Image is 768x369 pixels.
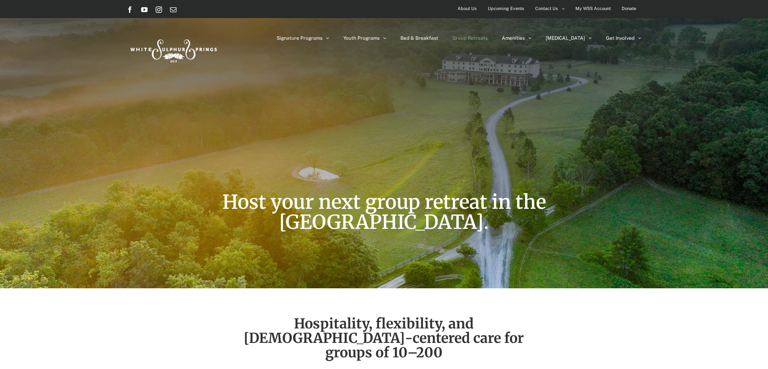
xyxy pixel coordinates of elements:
span: About Us [458,3,477,14]
nav: Main Menu [277,18,641,58]
span: Bed & Breakfast [400,36,438,41]
a: Group Retreats [452,18,488,58]
span: Signature Programs [277,36,322,41]
span: Host your next group retreat in the [GEOGRAPHIC_DATA]. [222,190,546,234]
span: My WSS Account [575,3,611,14]
span: [MEDICAL_DATA] [546,36,585,41]
span: Contact Us [535,3,558,14]
span: Amenities [502,36,525,41]
a: Get Involved [606,18,641,58]
span: Youth Programs [343,36,380,41]
a: Facebook [127,6,133,13]
a: Instagram [156,6,162,13]
a: YouTube [141,6,148,13]
span: Upcoming Events [488,3,524,14]
a: Bed & Breakfast [400,18,438,58]
span: Get Involved [606,36,635,41]
a: Email [170,6,177,13]
span: Group Retreats [452,36,488,41]
span: Donate [622,3,636,14]
img: White Sulphur Springs Logo [127,31,219,68]
a: [MEDICAL_DATA] [546,18,592,58]
a: Amenities [502,18,532,58]
a: Youth Programs [343,18,386,58]
a: Signature Programs [277,18,329,58]
h2: Hospitality, flexibility, and [DEMOGRAPHIC_DATA]-centered care for groups of 10–200 [234,316,534,360]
